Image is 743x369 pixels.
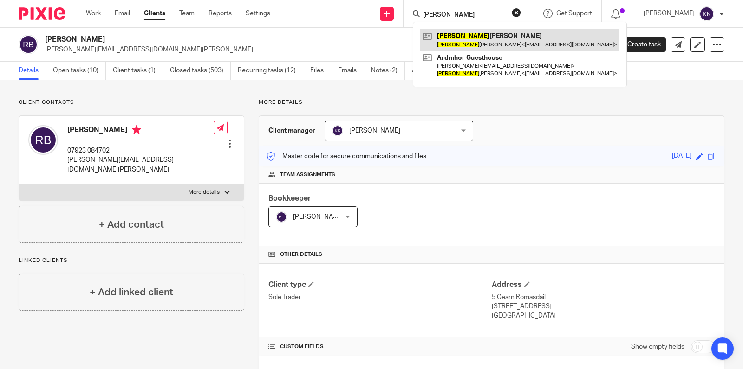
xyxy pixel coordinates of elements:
span: Get Support [556,10,592,17]
img: svg%3E [332,125,343,136]
p: More details [189,189,220,196]
img: svg%3E [276,211,287,223]
h4: CUSTOM FIELDS [268,343,491,350]
h4: Address [492,280,715,290]
a: Notes (2) [371,62,405,80]
a: Files [310,62,331,80]
h3: Client manager [268,126,315,135]
p: Client contacts [19,99,244,106]
a: Recurring tasks (12) [238,62,303,80]
h2: [PERSON_NAME] [45,35,488,45]
p: 5 Cearn Romasdail [492,293,715,302]
p: [STREET_ADDRESS] [492,302,715,311]
p: [GEOGRAPHIC_DATA] [492,311,715,320]
p: More details [259,99,724,106]
h4: + Add linked client [90,285,173,299]
h4: + Add contact [99,217,164,232]
label: Show empty fields [631,342,684,351]
p: Sole Trader [268,293,491,302]
p: Linked clients [19,257,244,264]
p: 07923 084702 [67,146,214,155]
h4: Client type [268,280,491,290]
span: [PERSON_NAME] [293,214,344,220]
a: Email [115,9,130,18]
a: Open tasks (10) [53,62,106,80]
a: Closed tasks (503) [170,62,231,80]
i: Primary [132,125,141,134]
span: Team assignments [280,171,335,178]
img: Pixie [19,7,65,20]
button: Clear [512,8,521,17]
a: Audit logs [412,62,448,80]
a: Clients [144,9,165,18]
div: [DATE] [672,151,691,162]
a: Client tasks (1) [113,62,163,80]
img: svg%3E [28,125,58,155]
a: Team [179,9,195,18]
span: Other details [280,251,322,258]
input: Search [422,11,506,19]
span: [PERSON_NAME] [349,127,400,134]
h4: [PERSON_NAME] [67,125,214,137]
a: Create task [612,37,666,52]
a: Details [19,62,46,80]
img: svg%3E [699,6,714,21]
p: [PERSON_NAME][EMAIL_ADDRESS][DOMAIN_NAME][PERSON_NAME] [67,155,214,174]
a: Reports [209,9,232,18]
p: Master code for secure communications and files [266,152,426,161]
a: Settings [246,9,270,18]
p: [PERSON_NAME][EMAIL_ADDRESS][DOMAIN_NAME][PERSON_NAME] [45,45,598,54]
span: Bookkeeper [268,195,311,202]
a: Work [86,9,101,18]
a: Emails [338,62,364,80]
img: svg%3E [19,35,38,54]
p: [PERSON_NAME] [644,9,695,18]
